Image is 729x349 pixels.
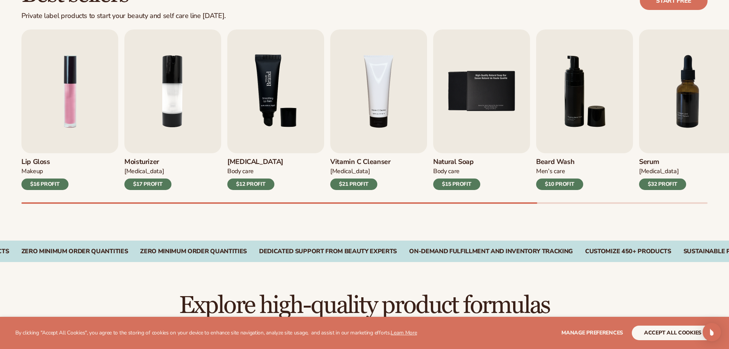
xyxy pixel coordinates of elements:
img: Shopify Image 4 [227,29,324,153]
span: Manage preferences [561,329,623,336]
div: Body Care [433,167,480,175]
a: 6 / 9 [536,29,633,190]
a: 3 / 9 [227,29,324,190]
div: $32 PROFIT [639,179,686,190]
a: 1 / 9 [21,29,118,190]
p: By clicking "Accept All Cookies", you agree to the storing of cookies on your device to enhance s... [15,330,417,336]
div: Private label products to start your beauty and self care line [DATE]. [21,12,226,20]
div: [MEDICAL_DATA] [639,167,686,175]
h3: Lip Gloss [21,158,68,166]
a: Learn More [391,329,417,336]
div: $12 PROFIT [227,179,274,190]
h3: Vitamin C Cleanser [330,158,391,166]
div: Men’s Care [536,167,583,175]
div: $17 PROFIT [124,179,171,190]
div: $10 PROFIT [536,179,583,190]
div: [MEDICAL_DATA] [124,167,171,175]
div: $16 PROFIT [21,179,68,190]
div: Open Intercom Messenger [703,323,721,341]
a: 5 / 9 [433,29,530,190]
div: Makeup [21,167,68,175]
div: $15 PROFIT [433,179,480,190]
div: CUSTOMIZE 450+ PRODUCTS [585,248,671,255]
div: Dedicated Support From Beauty Experts [259,248,397,255]
h3: Moisturizer [124,158,171,166]
div: On-Demand Fulfillment and Inventory Tracking [409,248,573,255]
h3: [MEDICAL_DATA] [227,158,283,166]
div: Body Care [227,167,283,175]
h3: Beard Wash [536,158,583,166]
div: Zero Minimum Order QuantitieS [21,248,128,255]
h3: Serum [639,158,686,166]
a: 2 / 9 [124,29,221,190]
div: [MEDICAL_DATA] [330,167,391,175]
h2: Explore high-quality product formulas [21,293,708,318]
div: $21 PROFIT [330,179,377,190]
div: Zero Minimum Order QuantitieS [140,248,247,255]
a: 4 / 9 [330,29,427,190]
h3: Natural Soap [433,158,480,166]
button: accept all cookies [632,326,714,340]
button: Manage preferences [561,326,623,340]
